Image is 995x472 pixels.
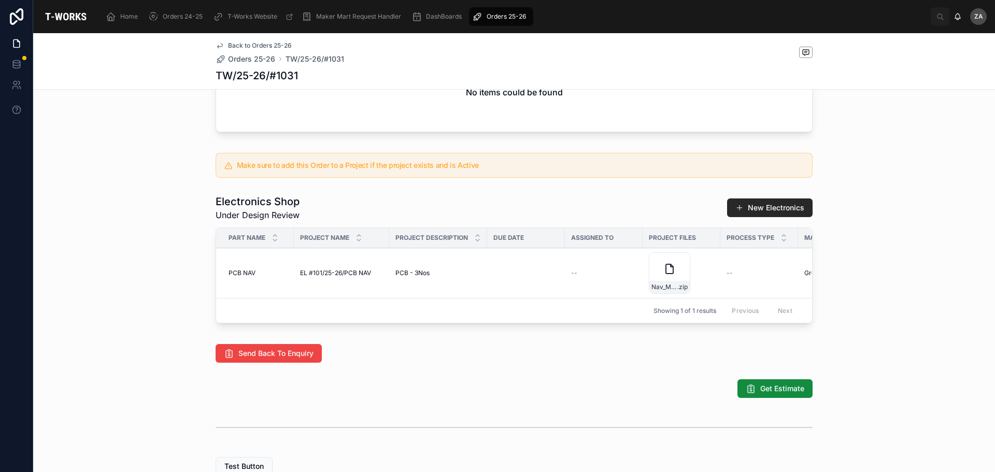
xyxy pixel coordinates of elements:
[229,234,265,242] span: Part Name
[677,283,688,291] span: .zip
[300,234,349,242] span: Project Name
[493,234,524,242] span: Due Date
[210,7,298,26] a: T-Works Website
[103,7,145,26] a: Home
[216,209,300,221] span: Under Design Review
[298,7,408,26] a: Maker Mart Request Handler
[466,86,563,98] h2: No items could be found
[229,269,255,277] span: PCB NAV
[760,383,804,394] span: Get Estimate
[487,12,526,21] span: Orders 25-26
[228,54,275,64] span: Orders 25-26
[145,7,210,26] a: Orders 24-25
[238,348,314,359] span: Send Back To Enquiry
[300,269,371,277] span: EL #101/25-26/PCB NAV
[316,12,401,21] span: Maker Mart Request Handler
[651,283,677,291] span: Nav_Module
[649,234,696,242] span: Project Files
[408,7,469,26] a: DashBoards
[727,198,813,217] button: New Electronics
[804,269,822,277] span: Green
[237,162,804,169] h5: Make sure to add this Order to a Project if the project exists and is Active
[653,307,716,315] span: Showing 1 of 1 results
[571,234,614,242] span: Assigned To
[737,379,813,398] button: Get Estimate
[426,12,462,21] span: DashBoards
[228,41,292,50] span: Back to Orders 25-26
[286,54,344,64] a: TW/25-26/#1031
[395,234,468,242] span: Project Description
[120,12,138,21] span: Home
[216,68,298,83] h1: TW/25-26/#1031
[216,54,275,64] a: Orders 25-26
[804,234,836,242] span: Material
[98,5,931,28] div: scrollable content
[727,269,733,277] span: --
[228,12,277,21] span: T-Works Website
[41,8,90,25] img: App logo
[469,7,533,26] a: Orders 25-26
[216,41,292,50] a: Back to Orders 25-26
[224,461,264,471] span: Test Button
[974,12,983,21] span: Za
[216,194,300,209] h1: Electronics Shop
[727,234,774,242] span: Process Type
[395,269,430,277] span: PCB - 3Nos
[216,344,322,363] button: Send Back To Enquiry
[571,269,577,277] span: --
[163,12,203,21] span: Orders 24-25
